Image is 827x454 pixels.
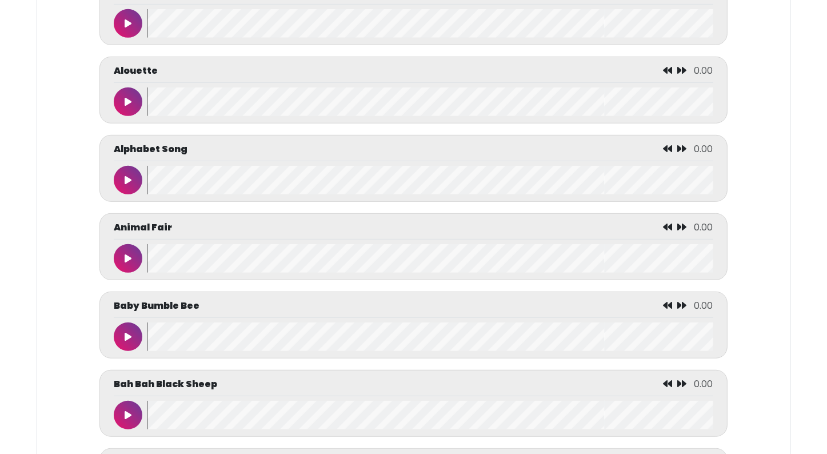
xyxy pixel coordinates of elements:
[114,299,199,313] p: Baby Bumble Bee
[114,142,187,156] p: Alphabet Song
[694,299,713,312] span: 0.00
[114,221,172,234] p: Animal Fair
[694,377,713,391] span: 0.00
[694,64,713,77] span: 0.00
[114,377,217,391] p: Bah Bah Black Sheep
[694,142,713,156] span: 0.00
[114,64,158,78] p: Alouette
[694,221,713,234] span: 0.00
